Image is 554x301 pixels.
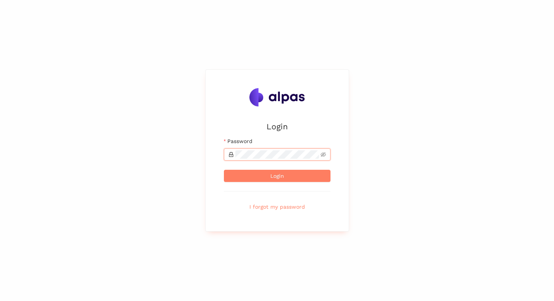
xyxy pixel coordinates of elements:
[224,170,330,182] button: Login
[224,137,252,145] label: Password
[249,88,305,106] img: Alpas.ai Logo
[321,152,326,157] span: eye-invisible
[249,203,305,211] span: I forgot my password
[224,201,330,213] button: I forgot my password
[228,152,234,157] span: lock
[224,120,330,133] h2: Login
[235,150,319,159] input: Password
[270,172,284,180] span: Login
